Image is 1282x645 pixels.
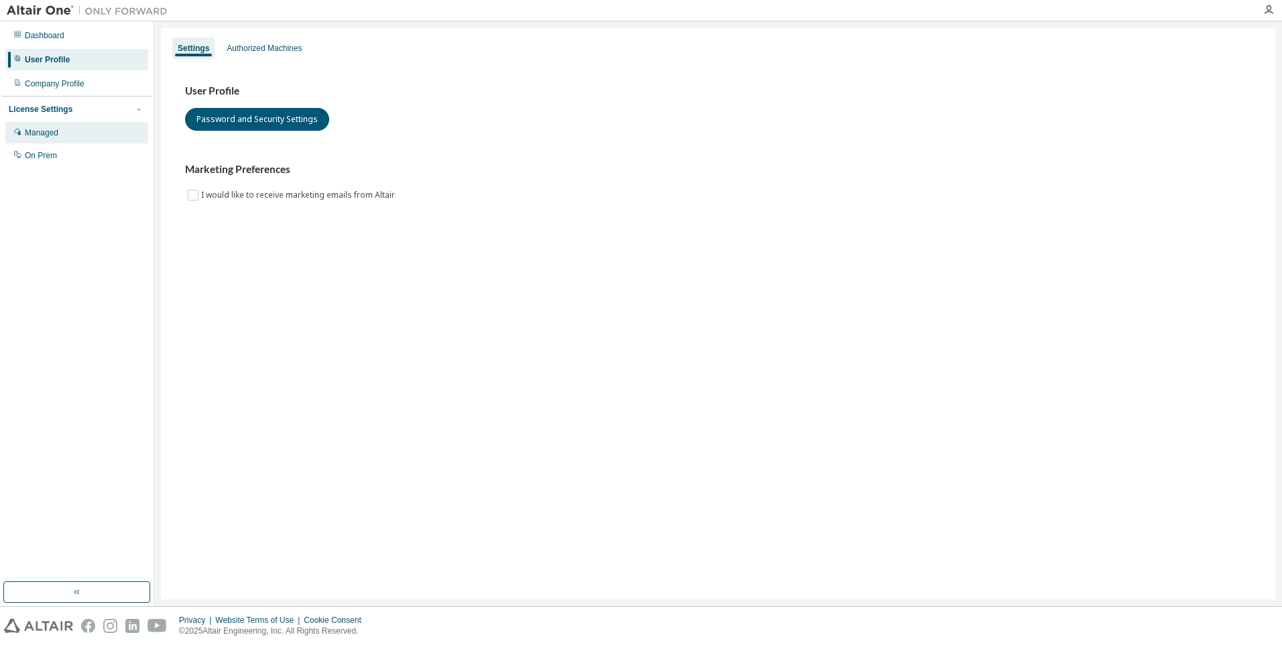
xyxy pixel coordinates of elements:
div: Dashboard [25,30,64,41]
img: instagram.svg [103,619,117,633]
div: Cookie Consent [304,615,369,626]
img: youtube.svg [148,619,167,633]
div: Authorized Machines [227,43,302,54]
label: I would like to receive marketing emails from Altair [201,187,398,203]
div: Managed [25,127,58,138]
h3: Marketing Preferences [185,163,1251,176]
p: © 2025 Altair Engineering, Inc. All Rights Reserved. [179,626,369,637]
div: User Profile [25,54,70,65]
h3: User Profile [185,84,1251,98]
div: License Settings [9,104,72,115]
img: Altair One [7,4,174,17]
div: Settings [178,43,209,54]
img: linkedin.svg [125,619,139,633]
img: facebook.svg [81,619,95,633]
div: On Prem [25,150,57,161]
img: altair_logo.svg [4,619,73,633]
div: Company Profile [25,78,84,89]
button: Password and Security Settings [185,108,329,131]
div: Privacy [179,615,215,626]
div: Website Terms of Use [215,615,304,626]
